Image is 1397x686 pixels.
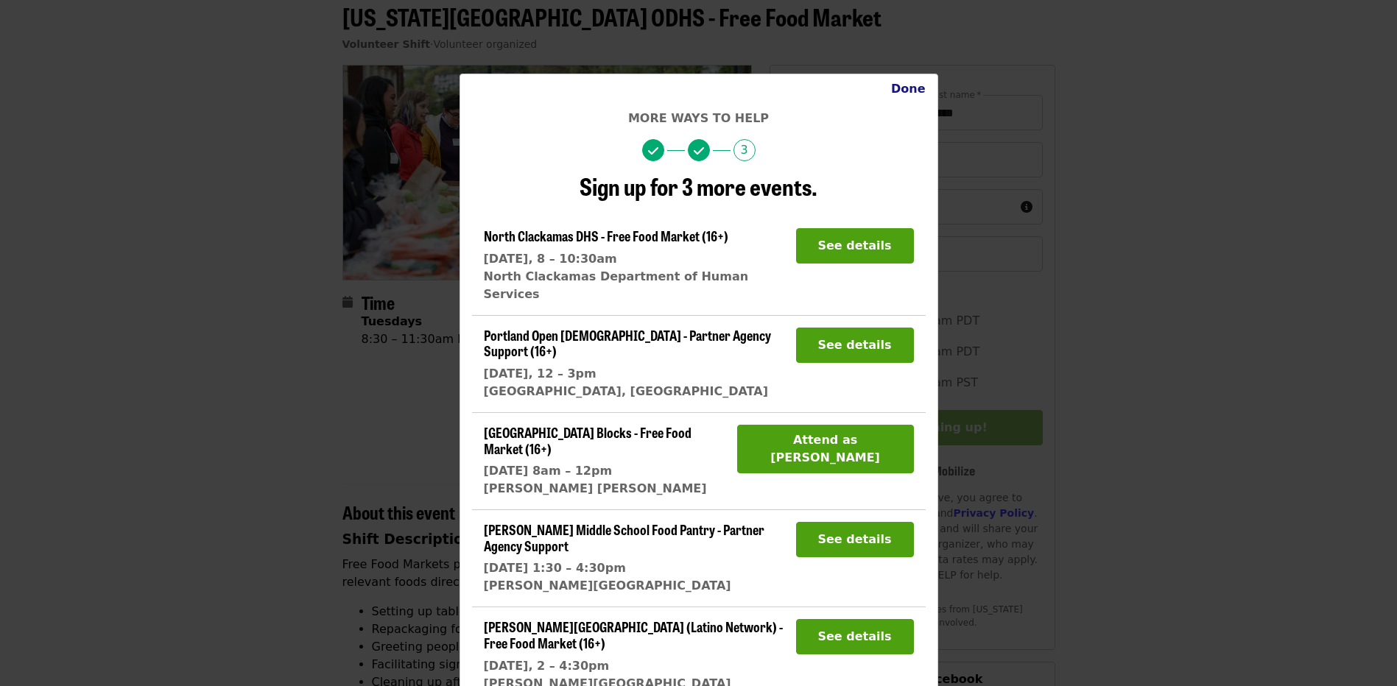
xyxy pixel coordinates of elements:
div: [DATE] 1:30 – 4:30pm [484,559,784,577]
a: [PERSON_NAME] Middle School Food Pantry - Partner Agency Support[DATE] 1:30 – 4:30pm[PERSON_NAME]... [484,522,784,595]
div: [DATE], 8 – 10:30am [484,250,784,268]
div: [DATE], 2 – 4:30pm [484,657,784,675]
button: See details [796,228,914,264]
button: Close [879,74,937,104]
div: [PERSON_NAME] [PERSON_NAME] [484,480,725,498]
div: [PERSON_NAME][GEOGRAPHIC_DATA] [484,577,784,595]
div: North Clackamas Department of Human Services [484,268,784,303]
i: check icon [648,144,658,158]
button: See details [796,328,914,363]
a: See details [796,338,914,352]
button: See details [796,522,914,557]
a: See details [796,629,914,643]
div: [DATE] 8am – 12pm [484,462,725,480]
div: [DATE], 12 – 3pm [484,365,784,383]
a: See details [796,532,914,546]
button: See details [796,619,914,654]
span: [PERSON_NAME] Middle School Food Pantry - Partner Agency Support [484,520,764,555]
span: Portland Open [DEMOGRAPHIC_DATA] - Partner Agency Support (16+) [484,325,771,361]
a: See details [796,238,914,252]
a: [GEOGRAPHIC_DATA] Blocks - Free Food Market (16+)[DATE] 8am – 12pm[PERSON_NAME] [PERSON_NAME] [484,425,725,498]
span: 3 [733,139,756,161]
a: Portland Open [DEMOGRAPHIC_DATA] - Partner Agency Support (16+)[DATE], 12 – 3pm[GEOGRAPHIC_DATA],... [484,328,784,400]
div: [GEOGRAPHIC_DATA], [GEOGRAPHIC_DATA] [484,383,784,400]
span: Sign up for 3 more events. [580,169,817,203]
button: Attend as [PERSON_NAME] [737,425,914,473]
span: North Clackamas DHS - Free Food Market (16+) [484,226,728,245]
a: North Clackamas DHS - Free Food Market (16+)[DATE], 8 – 10:30amNorth Clackamas Department of Huma... [484,228,784,303]
span: More ways to help [628,111,769,125]
span: [PERSON_NAME][GEOGRAPHIC_DATA] (Latino Network) - Free Food Market (16+) [484,617,783,652]
i: check icon [694,144,704,158]
span: [GEOGRAPHIC_DATA] Blocks - Free Food Market (16+) [484,422,692,458]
